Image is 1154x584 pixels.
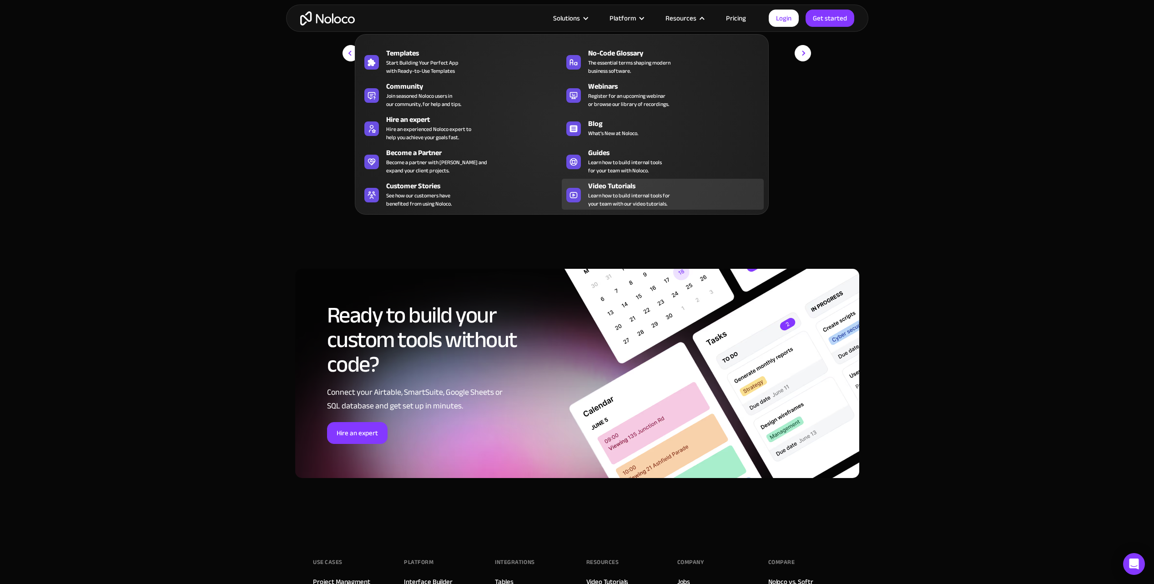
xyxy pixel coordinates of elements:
[769,10,799,27] a: Login
[404,555,433,569] div: Platform
[562,112,764,143] a: BlogWhat's New at Noloco.
[327,386,557,413] div: Connect your Airtable, SmartSuite, Google Sheets or SQL database and get set up in minutes.
[360,179,562,210] a: Customer StoriesSee how our customers havebenefited from using Noloco.
[355,21,769,215] nav: Resources
[386,191,452,208] span: See how our customers have benefited from using Noloco.
[495,555,534,569] div: INTEGRATIONS
[360,146,562,176] a: Become a PartnerBecome a partner with [PERSON_NAME] andexpand your client projects.
[598,12,654,24] div: Platform
[542,12,598,24] div: Solutions
[553,12,580,24] div: Solutions
[588,158,662,175] span: Learn how to build internal tools for your team with Noloco.
[588,191,670,208] span: Learn how to build internal tools for your team with our video tutorials.
[588,129,638,137] span: What's New at Noloco.
[386,59,459,75] span: Start Building Your Perfect App with Ready-to-Use Templates
[610,12,636,24] div: Platform
[360,46,562,77] a: TemplatesStart Building Your Perfect Appwith Ready-to-Use Templates
[562,79,764,110] a: WebinarsRegister for an upcoming webinaror browse our library of recordings.
[768,555,795,569] div: Compare
[588,118,768,129] div: Blog
[588,92,669,108] span: Register for an upcoming webinar or browse our library of recordings.
[588,81,768,92] div: Webinars
[386,147,566,158] div: Become a Partner
[360,112,562,143] a: Hire an expertHire an experienced Noloco expert tohelp you achieve your goals fast.
[562,46,764,77] a: No-Code GlossaryThe essential terms shaping modernbusiness software.
[300,11,355,25] a: home
[588,48,768,59] div: No-Code Glossary
[806,10,854,27] a: Get started
[588,181,768,191] div: Video Tutorials
[386,48,566,59] div: Templates
[586,555,619,569] div: Resources
[313,555,343,569] div: Use Cases
[327,303,557,377] h2: Ready to build your custom tools without code?
[562,179,764,210] a: Video TutorialsLearn how to build internal tools foryour team with our video tutorials.
[654,12,715,24] div: Resources
[386,92,461,108] span: Join seasoned Noloco users in our community, for help and tips.
[386,158,487,175] div: Become a partner with [PERSON_NAME] and expand your client projects.
[386,114,566,125] div: Hire an expert
[327,422,388,444] a: Hire an expert
[386,125,471,141] div: Hire an experienced Noloco expert to help you achieve your goals fast.
[386,181,566,191] div: Customer Stories
[386,81,566,92] div: Community
[677,555,704,569] div: Company
[562,146,764,176] a: GuidesLearn how to build internal toolsfor your team with Noloco.
[588,59,670,75] span: The essential terms shaping modern business software.
[360,79,562,110] a: CommunityJoin seasoned Noloco users inour community, for help and tips.
[588,147,768,158] div: Guides
[1123,553,1145,575] div: Open Intercom Messenger
[665,12,696,24] div: Resources
[715,12,757,24] a: Pricing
